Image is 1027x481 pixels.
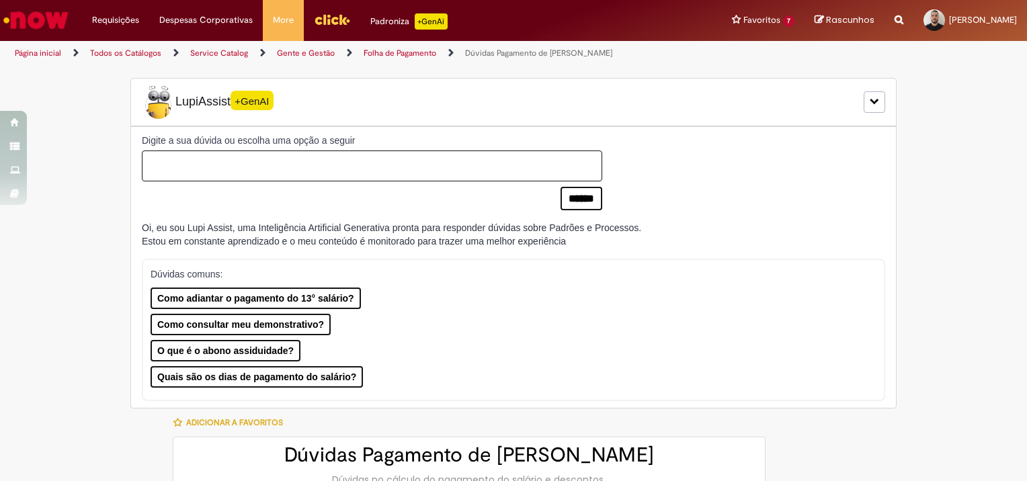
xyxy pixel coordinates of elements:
button: Adicionar a Favoritos [173,408,290,437]
a: Gente e Gestão [277,48,335,58]
span: More [273,13,294,27]
span: [PERSON_NAME] [949,14,1017,26]
a: Service Catalog [190,48,248,58]
div: Oi, eu sou Lupi Assist, uma Inteligência Artificial Generativa pronta para responder dúvidas sobr... [142,221,641,248]
button: O que é o abono assiduidade? [151,340,300,361]
a: Folha de Pagamento [364,48,436,58]
span: Despesas Corporativas [159,13,253,27]
a: Rascunhos [815,14,874,27]
p: +GenAi [415,13,448,30]
div: Padroniza [370,13,448,30]
button: Quais são os dias de pagamento do salário? [151,366,363,388]
p: Dúvidas comuns: [151,267,863,281]
a: Dúvidas Pagamento de [PERSON_NAME] [465,48,612,58]
img: click_logo_yellow_360x200.png [314,9,350,30]
a: Todos os Catálogos [90,48,161,58]
img: ServiceNow [1,7,71,34]
a: Página inicial [15,48,61,58]
span: Adicionar a Favoritos [186,417,283,428]
div: LupiLupiAssist+GenAI [130,78,897,126]
button: Como consultar meu demonstrativo? [151,314,331,335]
span: Favoritos [743,13,780,27]
span: +GenAI [231,91,274,110]
ul: Trilhas de página [10,41,675,66]
span: LupiAssist [142,85,274,119]
span: 7 [783,15,794,27]
span: Requisições [92,13,139,27]
h2: Dúvidas Pagamento de [PERSON_NAME] [187,444,751,466]
label: Digite a sua dúvida ou escolha uma opção a seguir [142,134,602,147]
img: Lupi [142,85,175,119]
button: Como adiantar o pagamento do 13° salário? [151,288,361,309]
span: Rascunhos [826,13,874,26]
